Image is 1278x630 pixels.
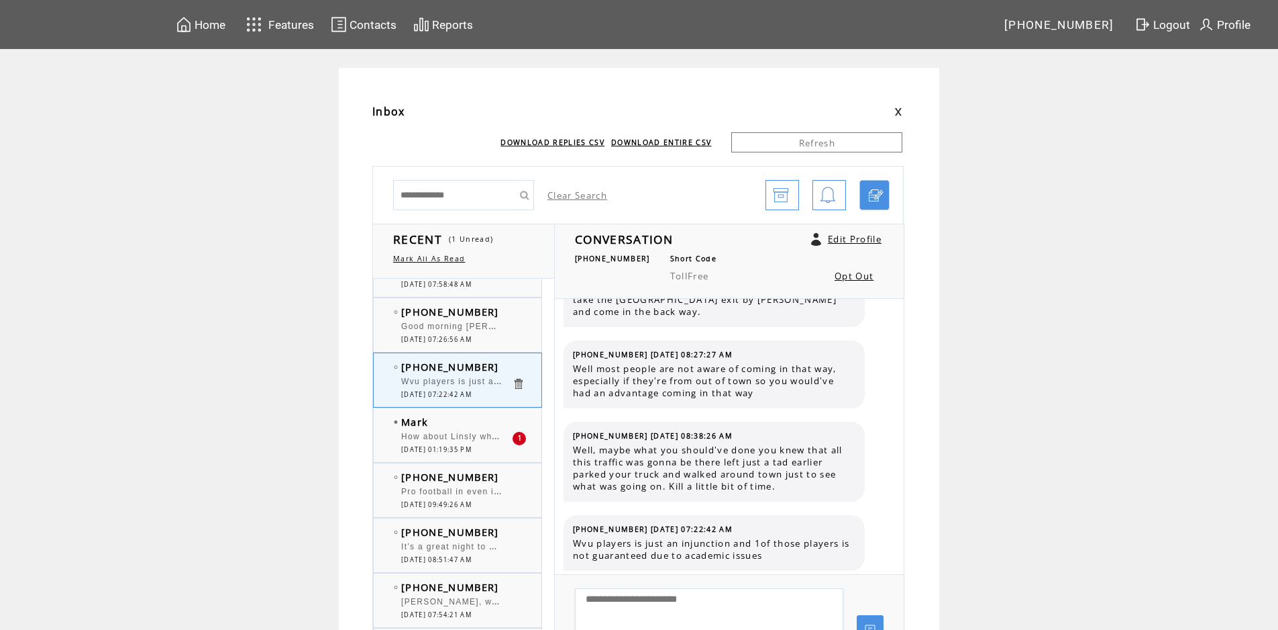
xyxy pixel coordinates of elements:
div: 1 [513,432,526,445]
span: Inbox [372,104,405,119]
img: features.svg [242,13,266,36]
a: Contacts [329,14,398,35]
span: Short Code [670,254,716,263]
a: DOWNLOAD ENTIRE CSV [611,138,711,147]
span: Mark [401,415,428,429]
span: It’s a great night to be a Mountaineer, wherever you may be! [401,539,669,552]
a: Click to delete these messgaes [512,377,525,390]
a: Click to edit user profile [811,233,821,246]
img: home.svg [176,16,192,33]
a: Home [174,14,227,35]
img: bulletEmpty.png [394,365,398,369]
span: Features [268,18,314,32]
span: Wvu players is just an injunction and 1of those players is not guaranteed due to academic issues [401,373,832,387]
span: How about Linsly why did they drop you? [401,429,582,442]
span: [PHONE_NUMBER] [1004,18,1114,32]
span: [DATE] 08:51:47 AM [401,555,472,564]
span: Profile [1217,18,1250,32]
span: Logout [1153,18,1190,32]
span: [DATE] 07:54:21 AM [401,611,472,619]
span: Good morning [PERSON_NAME]. Did [PERSON_NAME] play at [PERSON_NAME][GEOGRAPHIC_DATA] in [GEOGRAPH... [401,318,981,332]
a: Profile [1196,14,1253,35]
span: Wvu players is just an injunction and 1of those players is not guaranteed due to academic issues [573,537,855,561]
a: Features [240,11,316,38]
img: chart.svg [413,16,429,33]
span: [PHONE_NUMBER] [DATE] 07:22:42 AM [573,525,733,534]
img: contacts.svg [331,16,347,33]
span: [PHONE_NUMBER] [DATE] 08:27:27 AM [573,350,733,359]
span: Well most people are not aware of coming in that way, especially if they're from out of town so y... [573,363,855,399]
span: CONVERSATION [575,231,673,247]
span: [PHONE_NUMBER] [DATE] 08:38:26 AM [573,431,733,441]
span: [DATE] 09:49:26 AM [401,500,472,509]
a: Mark All As Read [393,254,465,263]
span: Home [195,18,225,32]
span: Reports [432,18,473,32]
span: [DATE] 07:22:42 AM [401,390,472,399]
img: exit.svg [1134,16,1151,33]
span: [DATE] 01:19:35 PM [401,445,472,454]
a: Clear Search [547,189,607,201]
img: bell.png [820,181,836,211]
img: bulletEmpty.png [394,476,398,479]
img: bulletEmpty.png [394,586,398,589]
a: Edit Profile [828,233,882,245]
a: Logout [1132,14,1196,35]
span: [DATE] 07:58:48 AM [401,280,472,289]
span: [PHONE_NUMBER] [401,305,499,318]
img: archive.png [773,181,789,211]
span: [DATE] 07:26:56 AM [401,335,472,344]
span: [PHONE_NUMBER] [401,580,499,594]
span: [PHONE_NUMBER] [401,360,499,373]
a: Click to start a chat with mobile number by SMS [859,180,890,210]
span: [PERSON_NAME], we take care of it all in [GEOGRAPHIC_DATA]! [401,594,692,607]
a: Opt Out [835,270,873,282]
a: DOWNLOAD REPLIES CSV [500,138,604,147]
img: bulletEmpty.png [394,310,398,314]
img: bulletFull.png [394,420,398,424]
span: Contacts [350,18,396,32]
img: bulletEmpty.png [394,531,398,534]
span: [PHONE_NUMBER] [575,254,650,263]
input: Submit [514,180,534,210]
a: Refresh [731,132,902,152]
span: (1 Unread) [449,234,493,244]
span: Well, maybe what you should've done you knew that all this traffic was gonna be there left just a... [573,444,855,492]
img: profile.svg [1198,16,1214,33]
a: Reports [411,14,475,35]
span: [PHONE_NUMBER] [401,525,499,539]
span: RECENT [393,231,442,247]
span: TollFree [670,270,709,282]
span: [PERSON_NAME], just curious is there a reason you didn’t take the [GEOGRAPHIC_DATA] exit by [PERS... [573,281,855,318]
span: [PHONE_NUMBER] [401,470,499,484]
